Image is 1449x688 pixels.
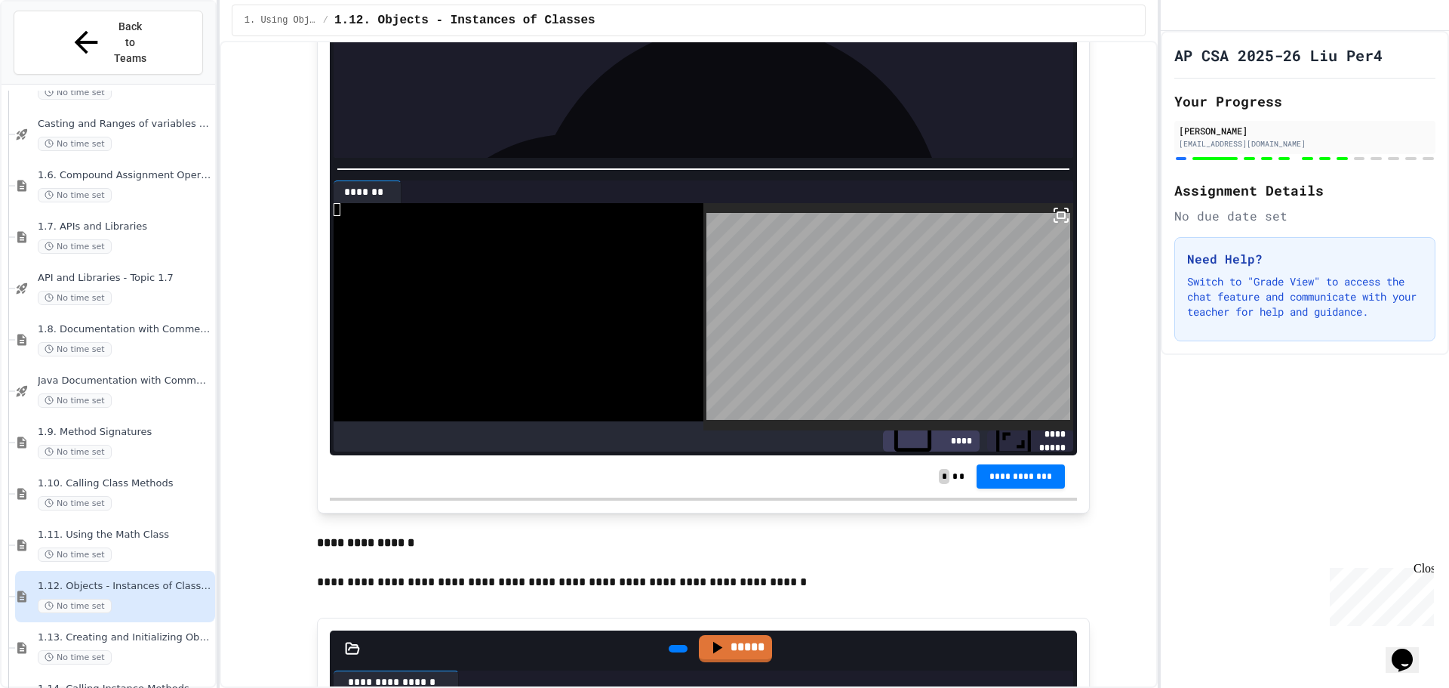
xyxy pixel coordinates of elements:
[38,342,112,356] span: No time set
[1179,138,1431,150] div: [EMAIL_ADDRESS][DOMAIN_NAME]
[1179,124,1431,137] div: [PERSON_NAME]
[1324,562,1434,626] iframe: chat widget
[38,375,212,387] span: Java Documentation with Comments - Topic 1.8
[38,323,212,336] span: 1.8. Documentation with Comments and Preconditions
[112,19,148,66] span: Back to Teams
[38,650,112,665] span: No time set
[1174,91,1435,112] h2: Your Progress
[38,137,112,151] span: No time set
[323,14,328,26] span: /
[38,291,112,305] span: No time set
[1187,250,1423,268] h3: Need Help?
[1386,628,1434,673] iframe: chat widget
[38,580,212,593] span: 1.12. Objects - Instances of Classes
[38,445,112,459] span: No time set
[38,426,212,439] span: 1.9. Method Signatures
[38,477,212,490] span: 1.10. Calling Class Methods
[1174,180,1435,201] h2: Assignment Details
[1187,274,1423,319] p: Switch to "Grade View" to access the chat feature and communicate with your teacher for help and ...
[38,188,112,202] span: No time set
[38,221,212,233] span: 1.7. APIs and Libraries
[38,85,112,100] span: No time set
[38,118,212,131] span: Casting and Ranges of variables - Quiz
[334,11,595,29] span: 1.12. Objects - Instances of Classes
[38,393,112,408] span: No time set
[38,496,112,511] span: No time set
[245,14,317,26] span: 1. Using Objects and Methods
[38,548,112,562] span: No time set
[14,11,203,75] button: Back to Teams
[1174,45,1383,66] h1: AP CSA 2025-26 Liu Per4
[38,599,112,613] span: No time set
[38,529,212,541] span: 1.11. Using the Math Class
[1174,207,1435,225] div: No due date set
[6,6,104,96] div: Chat with us now!Close
[38,631,212,644] span: 1.13. Creating and Initializing Objects: Constructors
[38,239,112,254] span: No time set
[38,169,212,182] span: 1.6. Compound Assignment Operators
[38,272,212,285] span: API and Libraries - Topic 1.7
